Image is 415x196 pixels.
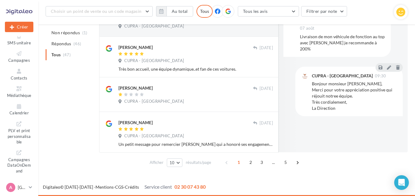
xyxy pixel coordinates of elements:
[95,184,114,190] a: Mentions
[238,6,299,17] button: Tous les avis
[300,34,386,52] div: Livraison de mon véhicule de fonction au top avec [PERSON_NAME] je recommande à 200%
[246,157,256,167] span: 2
[301,6,347,17] button: Filtrer par note
[43,184,60,190] a: Digitaleo
[166,6,193,17] button: Au total
[174,184,206,190] span: 02 30 07 43 80
[5,22,33,32] div: Nouvelle campagne
[375,74,386,78] span: 09:30
[150,160,163,165] span: Afficher
[394,175,409,190] div: Open Intercom Messenger
[300,26,314,31] span: 07 août
[156,6,193,17] button: Au total
[118,120,153,126] div: [PERSON_NAME]
[234,157,244,167] span: 1
[11,76,28,80] span: Contacts
[5,31,33,46] a: SMS unitaire
[269,157,279,167] span: ...
[118,85,153,91] div: [PERSON_NAME]
[51,9,141,14] span: Choisir un point de vente ou un code magasin
[281,157,290,167] span: 5
[7,93,32,98] span: Médiathèque
[51,30,80,36] span: Non répondus
[125,184,139,190] a: Crédits
[118,44,153,50] div: [PERSON_NAME]
[73,41,81,46] span: (46)
[82,30,88,35] span: (1)
[312,74,373,78] div: CUPRA - [GEOGRAPHIC_DATA]
[46,6,153,17] button: Choisir un point de vente ou un code magasin
[9,184,12,190] span: A
[167,158,182,167] button: 10
[5,22,33,32] button: Créer
[260,45,273,51] span: [DATE]
[196,5,213,18] div: Tous
[5,49,33,64] a: Campagnes
[7,156,31,173] span: Campagnes DataOnDemand
[5,119,33,146] a: PLV et print personnalisable
[124,58,184,64] span: CUPRA - [GEOGRAPHIC_DATA]
[43,184,206,190] span: © [DATE]-[DATE] - - -
[124,99,184,104] span: CUPRA - [GEOGRAPHIC_DATA]
[118,141,273,147] div: Un petit message pour remercier [PERSON_NAME] qui a honoré ses engagements. Au plaisir d'une peut...
[8,127,31,144] span: PLV et print personnalisable
[8,58,30,63] span: Campagnes
[243,9,268,14] span: Tous les avis
[5,67,33,82] a: Contacts
[51,41,71,47] span: Répondus
[257,157,267,167] span: 3
[18,184,26,190] p: [GEOGRAPHIC_DATA]
[124,24,184,29] span: CUPRA - [GEOGRAPHIC_DATA]
[124,133,184,139] span: CUPRA - [GEOGRAPHIC_DATA]
[186,160,211,165] span: résultats/page
[5,148,33,175] a: Campagnes DataOnDemand
[144,184,172,190] span: Service client
[260,86,273,91] span: [DATE]
[260,120,273,126] span: [DATE]
[9,111,29,116] span: Calendrier
[7,40,31,45] span: SMS unitaire
[312,81,398,111] div: Bonjour monsieur [PERSON_NAME], Merci pour votre appréciation positive qui réjouit notree équipe....
[5,84,33,99] a: Médiathèque
[5,102,33,117] a: Calendrier
[170,160,175,165] span: 10
[118,66,273,72] div: Très bon accueil, une équipe dynamique..et fan de ces voitures.
[115,184,123,190] a: CGS
[5,182,33,193] a: A [GEOGRAPHIC_DATA]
